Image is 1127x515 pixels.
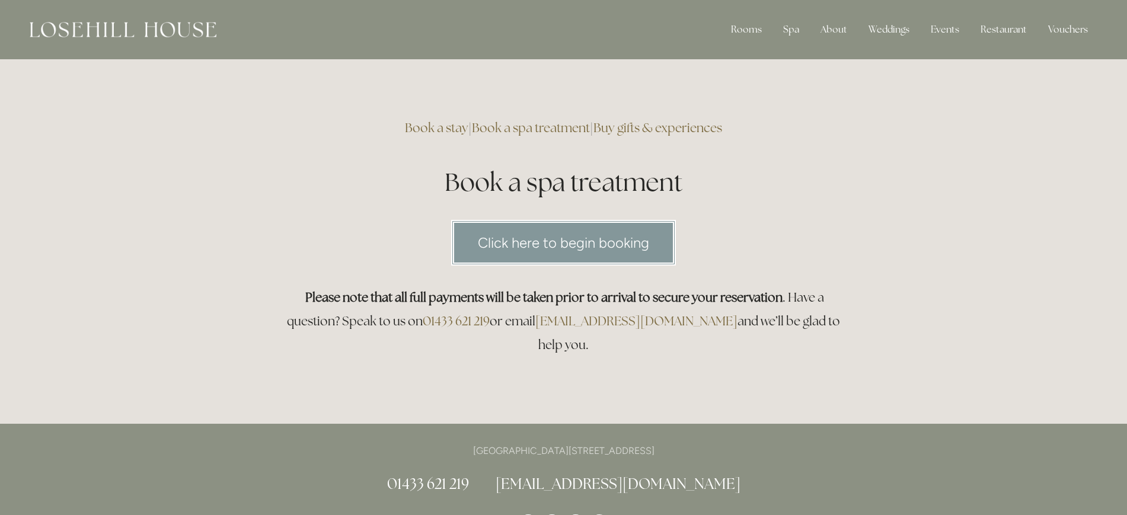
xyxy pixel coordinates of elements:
[30,22,216,37] img: Losehill House
[280,165,847,200] h1: Book a spa treatment
[774,18,809,41] div: Spa
[811,18,857,41] div: About
[280,116,847,140] h3: | |
[405,120,468,136] a: Book a stay
[1039,18,1097,41] a: Vouchers
[859,18,919,41] div: Weddings
[721,18,771,41] div: Rooms
[593,120,722,136] a: Buy gifts & experiences
[423,313,490,329] a: 01433 621 219
[387,474,469,493] a: 01433 621 219
[971,18,1036,41] div: Restaurant
[451,220,676,266] a: Click here to begin booking
[280,286,847,357] h3: . Have a question? Speak to us on or email and we’ll be glad to help you.
[305,289,783,305] strong: Please note that all full payments will be taken prior to arrival to secure your reservation
[280,443,847,459] p: [GEOGRAPHIC_DATA][STREET_ADDRESS]
[535,313,738,329] a: [EMAIL_ADDRESS][DOMAIN_NAME]
[496,474,740,493] a: [EMAIL_ADDRESS][DOMAIN_NAME]
[472,120,590,136] a: Book a spa treatment
[921,18,969,41] div: Events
